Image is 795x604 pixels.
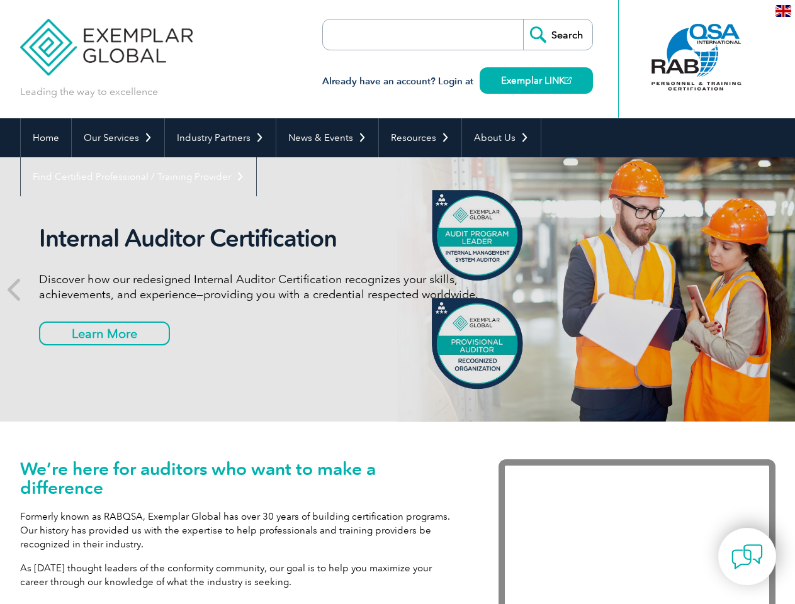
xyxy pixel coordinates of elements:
[72,118,164,157] a: Our Services
[165,118,276,157] a: Industry Partners
[39,272,511,302] p: Discover how our redesigned Internal Auditor Certification recognizes your skills, achievements, ...
[20,459,461,497] h1: We’re here for auditors who want to make a difference
[462,118,541,157] a: About Us
[21,118,71,157] a: Home
[20,510,461,551] p: Formerly known as RABQSA, Exemplar Global has over 30 years of building certification programs. O...
[21,157,256,196] a: Find Certified Professional / Training Provider
[731,541,763,573] img: contact-chat.png
[565,77,572,84] img: open_square.png
[20,85,158,99] p: Leading the way to excellence
[276,118,378,157] a: News & Events
[775,5,791,17] img: en
[322,74,593,89] h3: Already have an account? Login at
[20,561,461,589] p: As [DATE] thought leaders of the conformity community, our goal is to help you maximize your care...
[480,67,593,94] a: Exemplar LINK
[379,118,461,157] a: Resources
[523,20,592,50] input: Search
[39,322,170,345] a: Learn More
[39,224,511,253] h2: Internal Auditor Certification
